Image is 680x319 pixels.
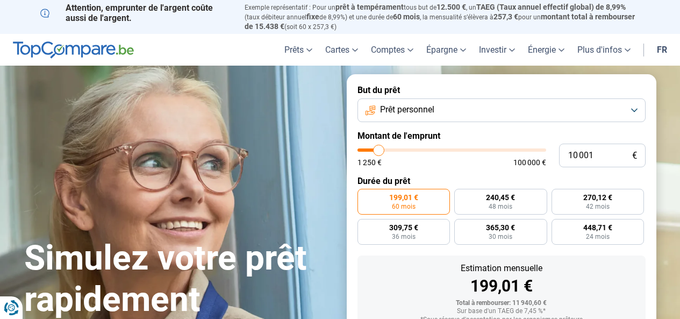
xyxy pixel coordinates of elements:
[40,3,232,23] p: Attention, emprunter de l'argent coûte aussi de l'argent.
[335,3,404,11] span: prêt à tempérament
[393,12,420,21] span: 60 mois
[632,151,637,160] span: €
[357,176,646,186] label: Durée du prêt
[366,308,637,315] div: Sur base d'un TAEG de 7,45 %*
[306,12,319,21] span: fixe
[357,98,646,122] button: Prêt personnel
[278,34,319,66] a: Prêts
[392,233,416,240] span: 36 mois
[13,41,134,59] img: TopCompare
[489,203,512,210] span: 48 mois
[586,233,610,240] span: 24 mois
[420,34,473,66] a: Épargne
[380,104,434,116] span: Prêt personnel
[245,12,635,31] span: montant total à rembourser de 15.438 €
[389,224,418,231] span: 309,75 €
[392,203,416,210] span: 60 mois
[583,224,612,231] span: 448,71 €
[473,34,521,66] a: Investir
[245,3,640,31] p: Exemple représentatif : Pour un tous but de , un (taux débiteur annuel de 8,99%) et une durée de ...
[586,203,610,210] span: 42 mois
[583,194,612,201] span: 270,12 €
[357,131,646,141] label: Montant de l'emprunt
[486,194,515,201] span: 240,45 €
[486,224,515,231] span: 365,30 €
[366,278,637,294] div: 199,01 €
[389,194,418,201] span: 199,01 €
[436,3,466,11] span: 12.500 €
[476,3,626,11] span: TAEG (Taux annuel effectif global) de 8,99%
[571,34,637,66] a: Plus d'infos
[366,264,637,273] div: Estimation mensuelle
[364,34,420,66] a: Comptes
[319,34,364,66] a: Cartes
[521,34,571,66] a: Énergie
[357,159,382,166] span: 1 250 €
[513,159,546,166] span: 100 000 €
[650,34,674,66] a: fr
[357,85,646,95] label: But du prêt
[493,12,518,21] span: 257,3 €
[366,300,637,307] div: Total à rembourser: 11 940,60 €
[489,233,512,240] span: 30 mois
